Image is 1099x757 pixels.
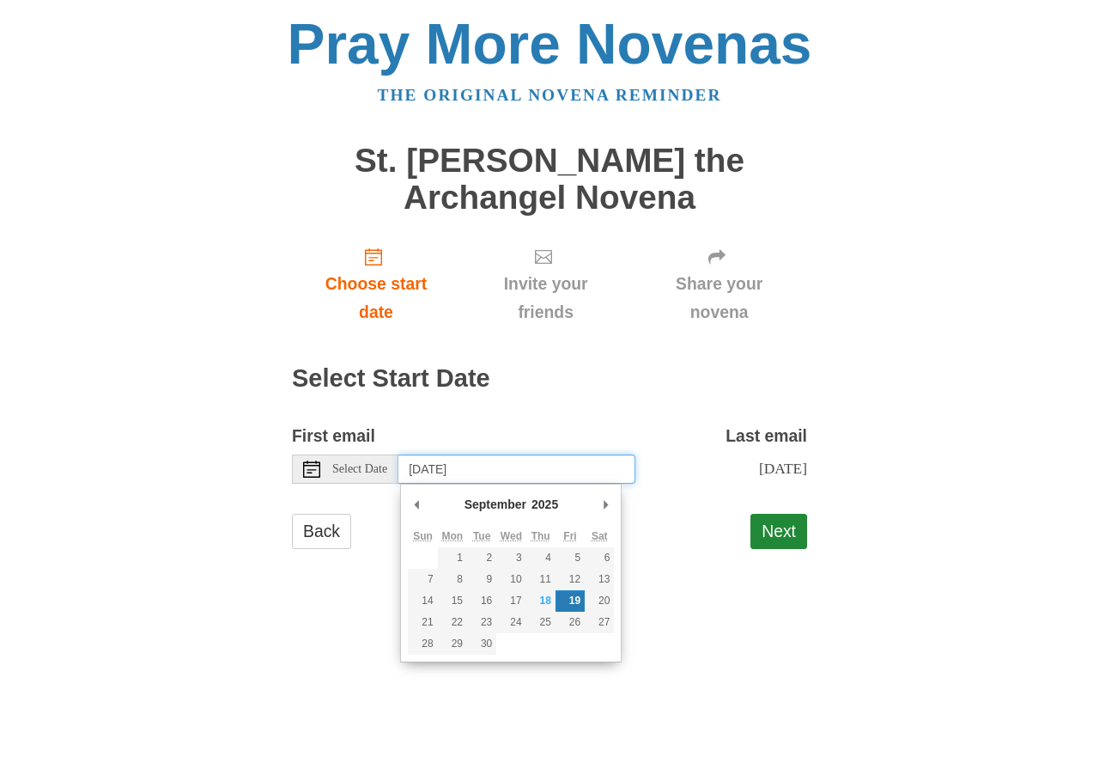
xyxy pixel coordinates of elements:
[408,590,437,612] button: 14
[467,569,496,590] button: 9
[556,612,585,633] button: 26
[438,633,467,655] button: 29
[378,86,722,104] a: The original novena reminder
[556,547,585,569] button: 5
[496,569,525,590] button: 10
[477,270,614,327] span: Invite your friends
[408,491,425,517] button: Previous Month
[292,514,351,549] a: Back
[473,530,490,542] abbr: Tuesday
[750,514,807,549] button: Next
[529,491,561,517] div: 2025
[496,590,525,612] button: 17
[631,233,807,335] a: Share your novena
[467,633,496,655] button: 30
[556,590,585,612] button: 19
[585,590,614,612] button: 20
[438,569,467,590] button: 8
[531,530,550,542] abbr: Thursday
[759,460,807,477] span: [DATE]
[438,590,467,612] button: 15
[496,547,525,569] button: 3
[462,491,529,517] div: September
[585,612,614,633] button: 27
[526,569,556,590] button: 11
[332,463,387,475] span: Select Date
[398,455,635,484] input: Use the arrow keys to pick a date
[292,422,375,450] label: First email
[597,491,614,517] button: Next Month
[648,270,790,327] span: Share your novena
[460,233,631,335] a: Invite your friends
[288,12,812,76] a: Pray More Novenas
[408,569,437,590] button: 7
[309,270,443,327] span: Choose start date
[408,633,437,655] button: 28
[563,530,576,542] abbr: Friday
[292,365,807,393] h2: Select Start Date
[526,547,556,569] button: 4
[292,233,460,335] a: Choose start date
[467,590,496,612] button: 16
[496,612,525,633] button: 24
[526,590,556,612] button: 18
[726,422,807,450] label: Last email
[585,569,614,590] button: 13
[592,530,608,542] abbr: Saturday
[526,612,556,633] button: 25
[413,530,433,542] abbr: Sunday
[438,547,467,569] button: 1
[442,530,464,542] abbr: Monday
[408,612,437,633] button: 21
[501,530,522,542] abbr: Wednesday
[438,612,467,633] button: 22
[292,143,807,216] h1: St. [PERSON_NAME] the Archangel Novena
[556,569,585,590] button: 12
[467,612,496,633] button: 23
[467,547,496,569] button: 2
[585,547,614,569] button: 6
